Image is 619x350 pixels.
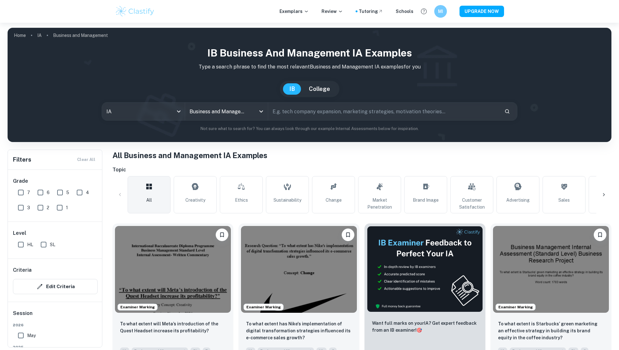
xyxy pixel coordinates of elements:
h6: Topic [112,166,611,174]
p: Type a search phrase to find the most relevant Business and Management IA examples for you [13,63,606,71]
span: 🎯 [417,328,422,333]
button: Bookmark [594,228,606,241]
p: Want full marks on your IA ? Get expert feedback from an IB examiner! [372,320,478,334]
a: Schools [396,8,413,15]
img: Business and Management IA example thumbnail: To what extent has Nike's implementation [241,226,357,313]
span: 5 [66,189,69,196]
img: Business and Management IA example thumbnail: To what extent is Starbucks’ green marke [493,226,609,313]
button: UPGRADE NOW [460,6,504,17]
span: Examiner Marking [118,304,157,310]
span: 7 [27,189,30,196]
p: To what extent will Meta’s introduction of the Quest Headset increase its profitability? [120,320,226,334]
p: Exemplars [279,8,309,15]
span: 1 [66,204,68,211]
span: Advertising [506,197,530,204]
p: To what extent has Nike's implementation of digital transformation strategies influenced its e-co... [246,320,352,341]
div: IA [102,103,185,120]
h6: Grade [13,177,98,185]
span: Creativity [185,197,205,204]
span: 6 [47,189,50,196]
img: Business and Management IA example thumbnail: To what extent will Meta’s introduction [115,226,231,313]
button: MI [434,5,447,18]
a: IA [37,31,42,40]
h6: Filters [13,155,31,164]
p: To what extent is Starbucks’ green marketing an effective strategy in building its brand equity i... [498,320,604,341]
span: Sustainability [273,197,301,204]
span: 2 [47,204,49,211]
button: Bookmark [216,228,228,241]
span: Market Penetration [361,197,398,211]
span: 3 [27,204,30,211]
span: Examiner Marking [244,304,283,310]
span: 2025 [13,344,98,350]
button: Open [257,107,266,116]
a: Home [14,31,26,40]
h6: MI [437,8,444,15]
button: Bookmark [342,228,354,241]
span: Sales [558,197,570,204]
button: Edit Criteria [13,279,98,294]
span: 4 [86,189,89,196]
button: Search [502,106,513,117]
input: E.g. tech company expansion, marketing strategies, motivation theories... [268,103,499,120]
p: Review [322,8,343,15]
span: SL [50,241,55,248]
a: Tutoring [359,8,383,15]
button: Help and Feedback [418,6,429,17]
span: 2026 [13,322,98,328]
span: May [27,332,36,339]
span: Examiner Marking [496,304,535,310]
h6: Criteria [13,266,32,274]
span: HL [27,241,33,248]
button: College [303,83,336,95]
h1: All Business and Management IA Examples [112,150,611,161]
h6: Level [13,229,98,237]
h6: Session [13,310,98,322]
p: Business and Management [53,32,108,39]
span: Ethics [235,197,248,204]
h1: IB Business and Management IA examples [13,45,606,61]
span: Customer Satisfaction [453,197,490,211]
span: Brand Image [413,197,439,204]
span: All [146,197,152,204]
p: Not sure what to search for? You can always look through our example Internal Assessments below f... [13,126,606,132]
span: Change [326,197,342,204]
button: IB [283,83,301,95]
img: profile cover [8,28,611,142]
img: Clastify logo [115,5,155,18]
img: Thumbnail [367,226,483,312]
